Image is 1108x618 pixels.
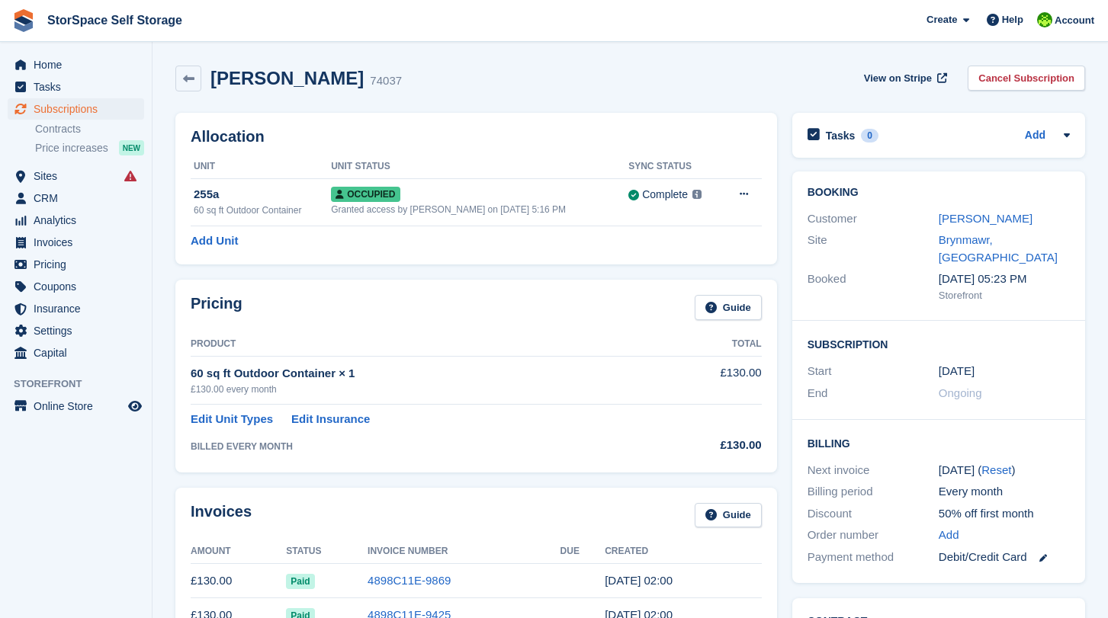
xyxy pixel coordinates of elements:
div: £130.00 every month [191,383,654,396]
span: CRM [34,187,125,209]
div: 74037 [370,72,402,90]
div: Complete [642,187,688,203]
span: Ongoing [939,386,982,399]
div: Next invoice [808,462,939,479]
a: Brynmawr, [GEOGRAPHIC_DATA] [939,233,1058,264]
span: Tasks [34,76,125,98]
h2: Pricing [191,295,242,320]
a: Price increases NEW [35,139,144,156]
div: NEW [119,140,144,155]
h2: Invoices [191,503,252,528]
a: Reset [981,463,1011,476]
span: Storefront [14,376,152,392]
h2: Booking [808,187,1070,199]
a: menu [8,54,144,75]
span: Online Store [34,395,125,417]
time: 2025-08-08 01:00:07 UTC [605,574,673,587]
span: Paid [286,574,314,589]
span: Insurance [34,298,125,319]
a: StorSpace Self Storage [41,8,188,33]
a: menu [8,232,144,253]
span: Occupied [331,187,400,202]
div: Discount [808,505,939,523]
h2: Billing [808,435,1070,450]
a: menu [8,98,144,120]
div: Billing period [808,483,939,501]
span: Create [927,12,957,27]
th: Invoice Number [368,540,560,564]
a: Edit Unit Types [191,411,273,428]
span: Home [34,54,125,75]
div: Granted access by [PERSON_NAME] on [DATE] 5:16 PM [331,203,628,216]
div: 255a [194,186,331,203]
time: 2025-03-08 01:00:00 UTC [939,363,975,380]
th: Total [654,332,761,357]
a: Guide [695,503,762,528]
div: Debit/Credit Card [939,549,1070,566]
span: Subscriptions [34,98,125,120]
div: Storefront [939,288,1070,303]
a: Guide [695,295,762,320]
span: Settings [34,320,125,341]
a: menu [8,395,144,417]
div: 50% off first month [939,505,1070,523]
div: Booked [808,271,939,303]
h2: Subscription [808,336,1070,351]
a: menu [8,187,144,209]
img: stora-icon-8386f47178a22dfd0bd8f6a31ec36ba5ce8667c1dd55bd0f319d3a0aa187defe.svg [12,9,35,32]
a: Add [939,527,959,544]
div: Start [808,363,939,380]
div: £130.00 [654,437,761,454]
a: [PERSON_NAME] [939,212,1033,225]
div: Every month [939,483,1070,501]
a: menu [8,254,144,275]
h2: [PERSON_NAME] [210,68,364,88]
a: menu [8,165,144,187]
div: [DATE] ( ) [939,462,1070,479]
a: menu [8,320,144,341]
th: Amount [191,540,286,564]
img: icon-info-grey-7440780725fd019a000dd9b08b2336e03edf1995a4989e88bcd33f0948082b44.svg [692,190,702,199]
th: Unit Status [331,155,628,179]
span: Coupons [34,276,125,297]
a: Add Unit [191,232,238,250]
div: Customer [808,210,939,228]
span: Help [1002,12,1023,27]
img: paul catt [1037,12,1052,27]
a: menu [8,210,144,231]
h2: Tasks [826,129,856,142]
a: 4898C11E-9869 [368,574,451,587]
div: BILLED EVERY MONTH [191,440,654,453]
a: menu [8,276,144,297]
a: menu [8,342,144,363]
th: Unit [191,155,331,179]
a: Edit Insurance [291,411,370,428]
a: Preview store [126,397,144,415]
a: menu [8,76,144,98]
a: menu [8,298,144,319]
div: 0 [861,129,878,142]
span: View on Stripe [864,71,932,86]
div: [DATE] 05:23 PM [939,271,1070,288]
div: Order number [808,527,939,544]
td: £130.00 [654,356,761,404]
a: Add [1025,127,1045,145]
a: Cancel Subscription [968,66,1085,91]
span: Sites [34,165,125,187]
th: Status [286,540,368,564]
span: Invoices [34,232,125,253]
div: Site [808,232,939,266]
span: Capital [34,342,125,363]
span: Account [1055,13,1094,28]
th: Product [191,332,654,357]
div: Payment method [808,549,939,566]
th: Due [560,540,605,564]
a: View on Stripe [858,66,950,91]
div: End [808,385,939,402]
th: Sync Status [628,155,721,179]
h2: Allocation [191,128,762,146]
a: Contracts [35,122,144,136]
div: 60 sq ft Outdoor Container × 1 [191,365,654,383]
span: Price increases [35,141,108,155]
td: £130.00 [191,564,286,598]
